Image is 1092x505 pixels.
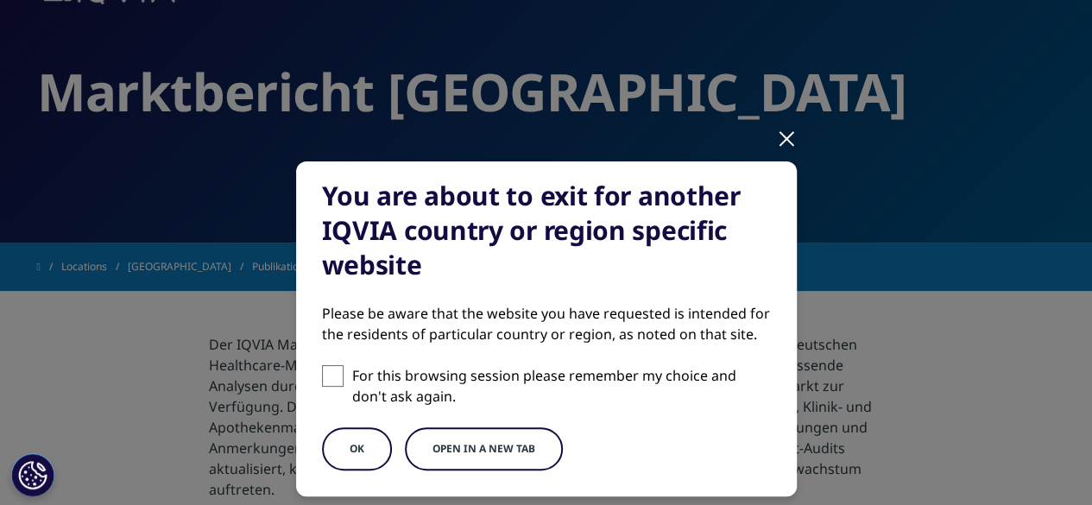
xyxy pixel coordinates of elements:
[322,427,392,470] button: OK
[322,303,771,344] div: Please be aware that the website you have requested is intended for the residents of particular c...
[352,365,771,407] p: For this browsing session please remember my choice and don't ask again.
[405,427,563,470] button: Open in a new tab
[322,179,771,282] div: You are about to exit for another IQVIA country or region specific website
[11,453,54,496] button: Cookie-Einstellungen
